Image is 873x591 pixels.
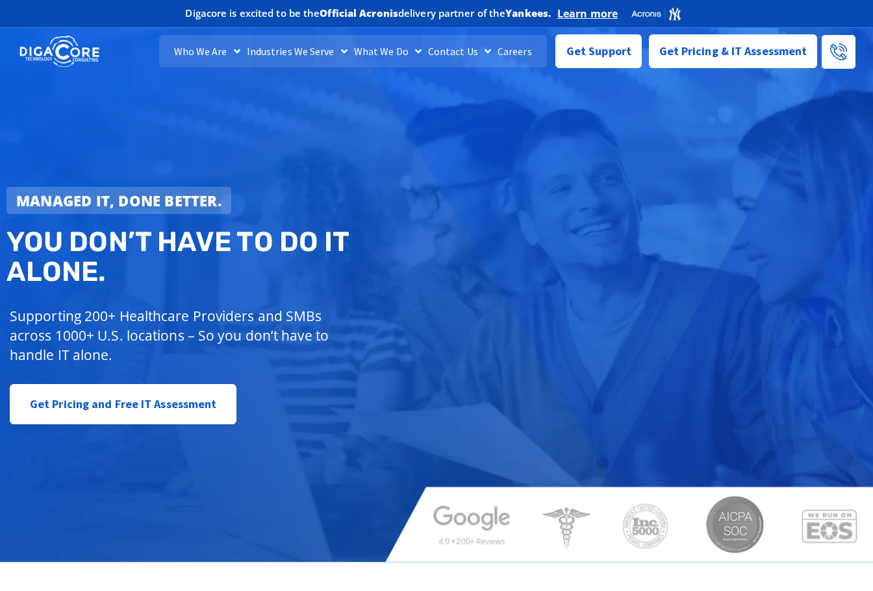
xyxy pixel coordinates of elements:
[244,35,351,67] a: Industries We Serve
[320,6,398,19] b: Official Acronis
[659,38,807,64] span: Get Pricing & IT Assessment
[10,384,236,424] a: Get Pricing and Free IT Assessment
[566,38,631,64] span: Get Support
[425,35,494,67] a: Contact Us
[6,187,231,214] a: Managed IT, done better.
[19,34,99,69] img: DigaCore Technology Consulting
[159,35,547,67] nav: Menu
[555,34,642,68] a: Get Support
[351,35,425,67] a: What We Do
[6,227,446,287] h2: You don’t have to do IT alone.
[649,34,818,68] a: Get Pricing & IT Assessment
[171,35,244,67] a: Who We Are
[494,35,535,67] a: Careers
[631,6,681,21] img: Acronis
[30,391,216,417] span: Get Pricing and Free IT Assessment
[185,8,551,18] h2: Digacore is excited to be the delivery partner of the
[557,7,618,20] a: Learn more
[16,191,221,210] strong: Managed IT, done better.
[505,6,551,19] b: Yankees.
[10,306,367,365] p: Supporting 200+ Healthcare Providers and SMBs across 1000+ U.S. locations – So you don’t have to ...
